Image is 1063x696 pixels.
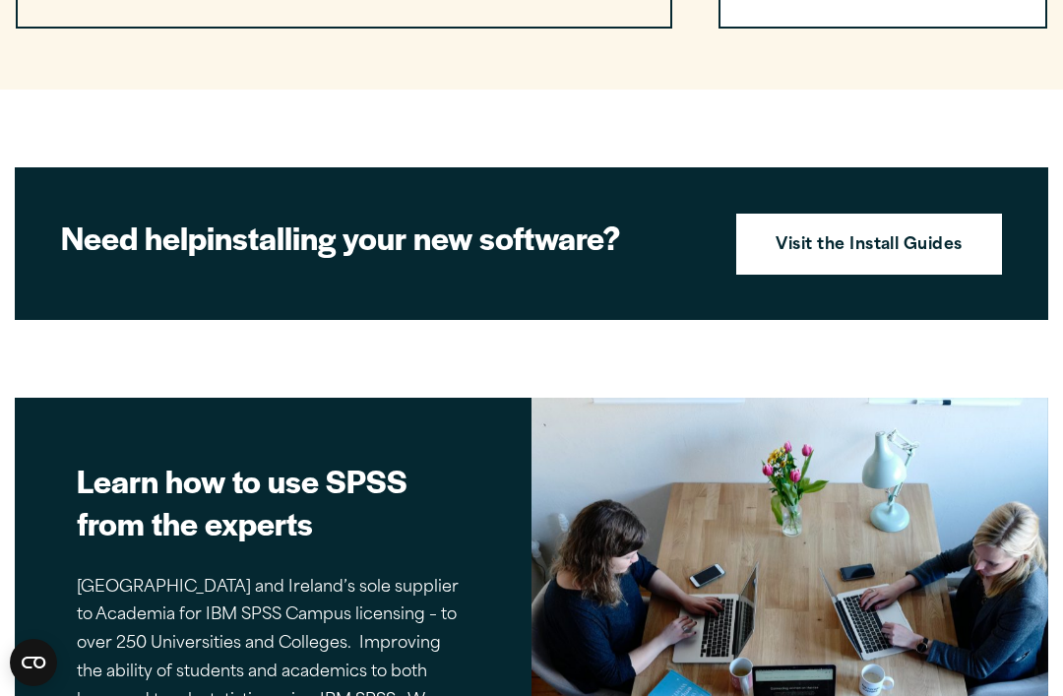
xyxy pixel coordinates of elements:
strong: Need help [61,215,207,259]
h2: installing your new software? [61,217,706,259]
h2: Learn how to use SPSS from the experts [77,460,469,544]
strong: Visit the Install Guides [776,233,963,259]
button: Open CMP widget [10,639,57,686]
a: Visit the Install Guides [736,214,1002,275]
